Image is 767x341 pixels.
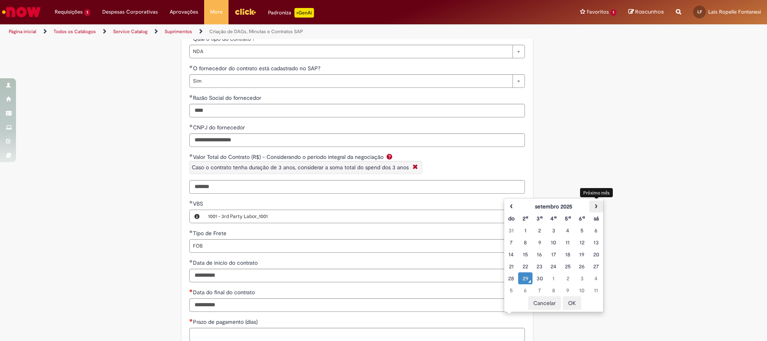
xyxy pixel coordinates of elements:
a: Suprimentos [165,28,192,35]
a: Service Catalog [113,28,147,35]
span: Obrigatório Preenchido [189,230,193,233]
div: 03 October 2025 Friday [577,274,587,282]
div: 26 September 2025 Friday [577,262,587,270]
a: 1001 - 3rd Party Labor_1001Limpar campo VBS [204,210,525,223]
div: Escolher data [504,198,604,312]
span: Rascunhos [635,8,664,16]
th: Mês anterior [504,200,518,212]
div: 14 September 2025 Sunday [506,250,516,258]
span: Caso o contrato tenha duração de 3 anos, considerar a soma total do spend dos 3 anos [192,164,409,171]
div: 12 September 2025 Friday [577,238,587,246]
div: Próximo mês [580,188,613,197]
div: 27 September 2025 Saturday [591,262,601,270]
span: FOB [193,240,509,252]
div: 19 September 2025 Friday [577,250,587,258]
div: 22 September 2025 Monday [520,262,530,270]
span: Lais Ropelle Fontanesi [708,8,761,15]
span: Obrigatório Preenchido [189,154,193,157]
input: CNPJ do fornecedor [189,133,525,147]
div: 15 September 2025 Monday [520,250,530,258]
div: 06 October 2025 Monday [520,286,530,294]
div: 30 September 2025 Tuesday [535,274,544,282]
div: 28 September 2025 Sunday [506,274,516,282]
span: Favoritos [587,8,609,16]
div: 02 October 2025 Thursday [563,274,573,282]
div: 09 October 2025 Thursday [563,286,573,294]
span: Necessários - VBS [193,200,205,207]
span: 1001 - 3rd Party Labor_1001 [208,210,505,223]
span: Necessários [189,319,193,322]
button: Cancelar [528,296,561,310]
div: Padroniza [268,8,314,18]
span: CNPJ do fornecedor [193,124,246,131]
input: Razão Social do fornecedor [189,104,525,117]
input: Valor Total do Contrato (R$) - Considerando o período integral da negociação [189,180,525,194]
span: Data de início do contrato [193,259,259,266]
div: 17 September 2025 Wednesday [548,250,558,258]
div: 11 September 2025 Thursday [563,238,573,246]
abbr: Limpar campo VBS [501,210,513,223]
p: +GenAi [294,8,314,18]
span: Sim [193,75,509,87]
span: Razão Social do fornecedor [193,94,263,101]
img: ServiceNow [1,4,42,20]
input: Data do final do contrato [189,298,513,312]
span: Prazo de pagamento (dias) [193,318,259,325]
div: 06 September 2025 Saturday [591,226,601,234]
div: 07 September 2025 Sunday [506,238,516,246]
div: 04 October 2025 Saturday [591,274,601,282]
a: Página inicial [9,28,36,35]
span: 1 [84,9,90,16]
th: Segunda-feira [518,212,532,224]
div: O seletor de data foi aberto.29 September 2025 Monday [520,274,530,282]
div: 02 September 2025 Tuesday [535,226,544,234]
div: 11 October 2025 Saturday [591,286,601,294]
a: Criação de DAGs, Minutas e Contratos SAP [209,28,303,35]
span: Valor Total do Contrato (R$) - Considerando o período integral da negociação [193,153,385,161]
span: Obrigatório Preenchido [189,65,193,68]
th: Sexta-feira [575,212,589,224]
span: LF [697,9,702,14]
th: Domingo [504,212,518,224]
div: 01 October 2025 Wednesday [548,274,558,282]
span: Requisições [55,8,83,16]
div: 25 September 2025 Thursday [563,262,573,270]
span: Ajuda para Valor Total do Contrato (R$) - Considerando o período integral da negociação [385,153,394,160]
div: 05 September 2025 Friday [577,226,587,234]
div: 18 September 2025 Thursday [563,250,573,258]
th: Quarta-feira [546,212,560,224]
i: Fechar More information Por question_valor_total_do_contrato_rs_considerando_o_perido_integral_da... [411,163,420,172]
ul: Trilhas de página [6,24,505,39]
th: setembro 2025. Alternar mês [518,200,589,212]
div: 05 October 2025 Sunday [506,286,516,294]
span: 1 [610,9,616,16]
div: 24 September 2025 Wednesday [548,262,558,270]
span: Data do final do contrato [193,289,256,296]
div: 07 October 2025 Tuesday [535,286,544,294]
input: Data de início do contrato 29 September 2025 Monday [189,269,513,282]
div: 16 September 2025 Tuesday [535,250,544,258]
div: 01 September 2025 Monday [520,226,530,234]
span: More [210,8,223,16]
th: Próximo mês [589,200,603,212]
div: 09 September 2025 Tuesday [535,238,544,246]
div: 03 September 2025 Wednesday [548,226,558,234]
th: Sábado [589,212,603,224]
div: 08 September 2025 Monday [520,238,530,246]
button: VBS, Visualizar este registro 1001 - 3rd Party Labor_1001 [190,210,204,223]
span: Qual o tipo do contrato ? [193,35,256,42]
div: 31 August 2025 Sunday [506,226,516,234]
a: Todos os Catálogos [54,28,96,35]
span: Obrigatório Preenchido [189,260,193,263]
th: Quinta-feira [561,212,575,224]
div: 08 October 2025 Wednesday [548,286,558,294]
div: 04 September 2025 Thursday [563,226,573,234]
span: Obrigatório Preenchido [189,95,193,98]
span: O fornecedor do contrato está cadastrado no SAP? [193,65,322,72]
div: 21 September 2025 Sunday [506,262,516,270]
div: 23 September 2025 Tuesday [535,262,544,270]
button: OK [563,296,581,310]
span: Obrigatório Preenchido [189,200,193,204]
a: Rascunhos [628,8,664,16]
span: Necessários [189,289,193,292]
